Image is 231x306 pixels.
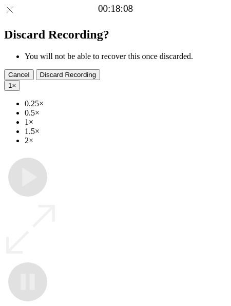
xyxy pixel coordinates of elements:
[4,69,34,80] button: Cancel
[4,80,20,91] button: 1×
[25,136,227,145] li: 2×
[25,52,227,61] li: You will not be able to recover this once discarded.
[8,82,12,89] span: 1
[25,127,227,136] li: 1.5×
[25,118,227,127] li: 1×
[98,3,133,14] a: 00:18:08
[36,69,101,80] button: Discard Recording
[4,28,227,42] h2: Discard Recording?
[25,108,227,118] li: 0.5×
[25,99,227,108] li: 0.25×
